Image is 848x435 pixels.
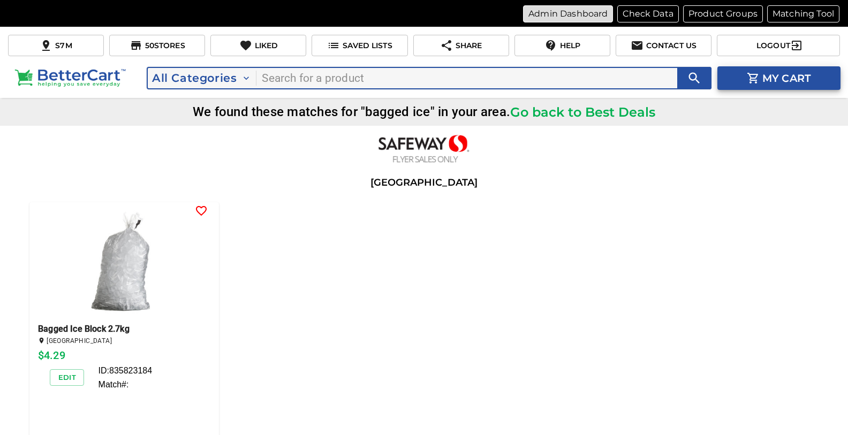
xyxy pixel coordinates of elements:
[453,40,482,51] p: Share
[38,323,210,335] p: Bagged Ice Block 2.7kg
[523,5,613,22] button: Admin Dashboard
[38,347,65,364] h6: $4.29
[55,371,79,384] span: Edit
[370,177,478,188] span: [GEOGRAPHIC_DATA]
[8,35,104,56] button: S7M
[50,369,84,386] button: Edit
[109,35,205,56] button: 50Stores
[754,40,790,51] p: Logout
[617,5,679,22] button: Check Data
[252,40,278,51] p: Liked
[11,66,129,91] img: BC-Logo.png
[643,40,696,51] p: Contact us
[557,40,581,51] p: Help
[514,35,610,56] button: Help
[52,40,72,51] p: S7M
[773,7,834,20] p: Matching Tool
[413,35,509,56] button: Share
[38,337,112,345] span: [GEOGRAPHIC_DATA]
[193,102,510,121] p: We found these matches for " bagged ice " in your area.
[717,35,840,56] button: Logout
[767,5,839,22] button: Matching Tool
[688,7,758,20] p: Product Groups
[528,7,608,20] p: Admin Dashboard
[312,35,407,56] button: Saved Lists
[142,40,185,51] p: 50 Stores
[152,72,249,85] span: All Categories
[340,40,392,51] p: Saved Lists
[510,104,655,120] a: Go back to Best Deals
[680,64,709,93] button: search
[262,68,710,88] input: search
[210,35,306,56] button: Liked
[683,5,763,22] button: Product Groups
[717,66,841,90] button: cart
[148,68,254,88] button: All Categories
[71,202,178,315] img: Bagged Ice Block
[616,35,711,56] button: Contact us
[96,364,155,378] div: ID: 835823184
[623,7,673,20] p: Check Data
[96,378,155,392] div: Match#:
[760,71,811,86] p: My cart
[370,130,478,168] img: safeway.png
